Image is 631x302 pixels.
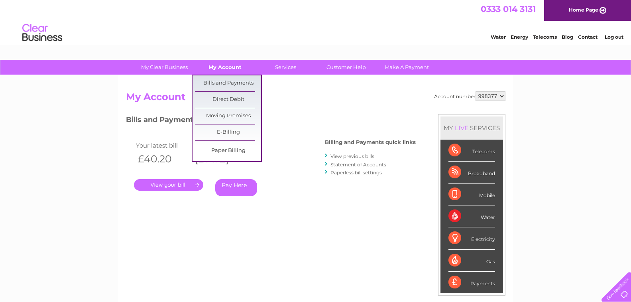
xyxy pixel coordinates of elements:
a: My Account [192,60,258,75]
th: £40.20 [134,151,191,167]
h2: My Account [126,91,505,107]
div: Water [448,205,495,227]
a: Water [491,34,506,40]
a: Blog [562,34,573,40]
a: Contact [578,34,598,40]
a: Paper Billing [195,143,261,159]
div: Telecoms [448,140,495,162]
a: Telecoms [533,34,557,40]
div: Gas [448,250,495,272]
h3: Bills and Payments [126,114,416,128]
a: Services [253,60,318,75]
a: Statement of Accounts [330,162,386,168]
div: Mobile [448,184,495,205]
div: MY SERVICES [440,116,503,139]
a: Bills and Payments [195,75,261,91]
div: Payments [448,272,495,293]
a: Log out [605,34,623,40]
div: Account number [434,91,505,101]
div: Electricity [448,227,495,249]
a: View previous bills [330,153,374,159]
h4: Billing and Payments quick links [325,139,416,145]
a: E-Billing [195,124,261,140]
div: Broadband [448,162,495,184]
a: 0333 014 3131 [481,4,536,14]
a: Pay Here [215,179,257,196]
a: . [134,179,203,191]
a: My Clear Business [132,60,197,75]
a: Make A Payment [374,60,440,75]
div: Clear Business is a trading name of Verastar Limited (registered in [GEOGRAPHIC_DATA] No. 3667643... [128,4,504,39]
a: Direct Debit [195,92,261,108]
a: Energy [511,34,528,40]
a: Customer Help [313,60,379,75]
img: logo.png [22,21,63,45]
a: Paperless bill settings [330,170,382,176]
td: Invoice date [191,140,248,151]
a: Moving Premises [195,108,261,124]
td: Your latest bill [134,140,191,151]
div: LIVE [453,124,470,132]
th: [DATE] [191,151,248,167]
